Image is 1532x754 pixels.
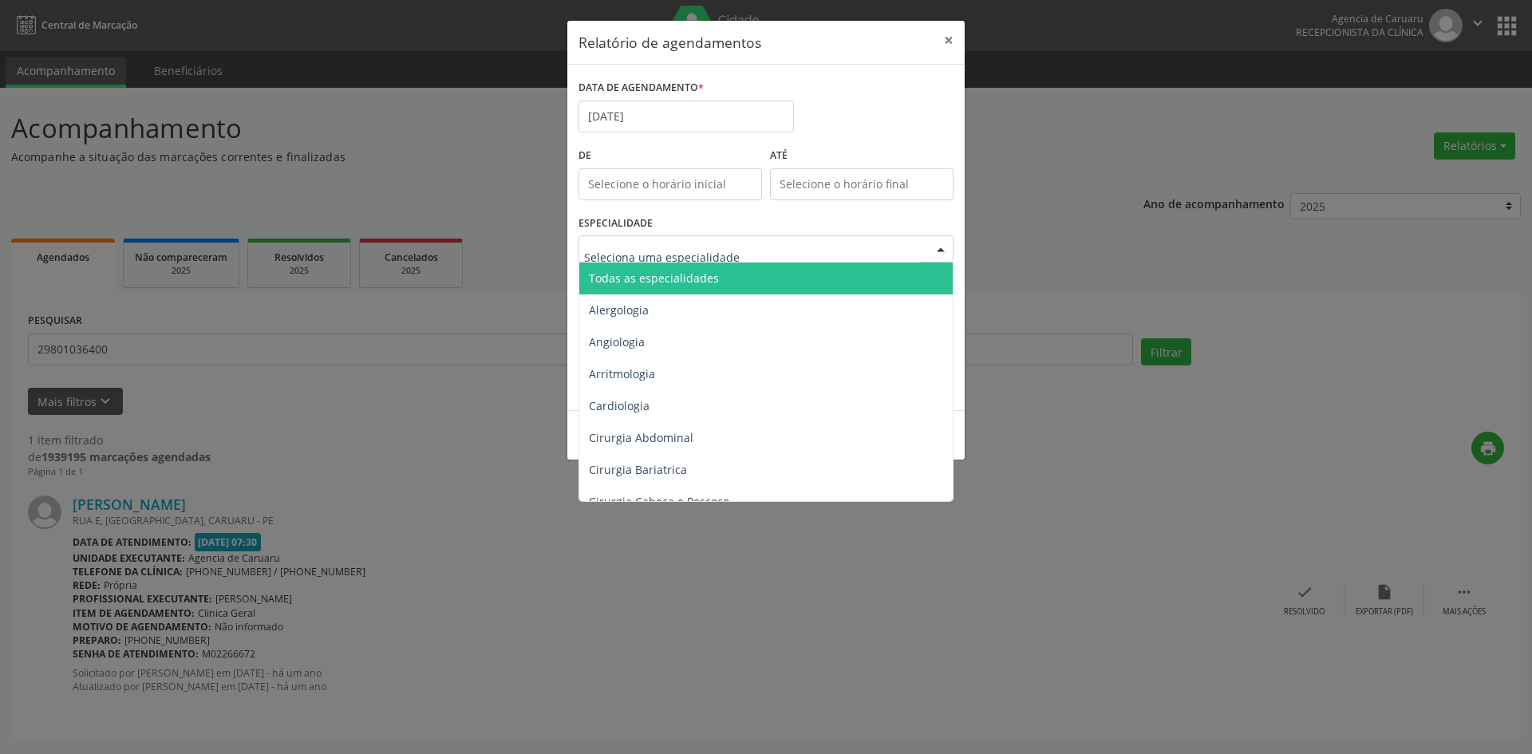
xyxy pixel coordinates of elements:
span: Alergologia [589,302,649,318]
button: Close [933,21,965,60]
input: Selecione o horário inicial [578,168,762,200]
input: Selecione uma data ou intervalo [578,101,794,132]
span: Arritmologia [589,366,655,381]
label: ESPECIALIDADE [578,211,653,236]
label: DATA DE AGENDAMENTO [578,76,704,101]
span: Cirurgia Abdominal [589,430,693,445]
span: Cirurgia Cabeça e Pescoço [589,494,729,509]
span: Angiologia [589,334,645,349]
span: Cardiologia [589,398,650,413]
span: Cirurgia Bariatrica [589,462,687,477]
label: ATÉ [770,144,954,168]
input: Seleciona uma especialidade [584,241,921,273]
span: Todas as especialidades [589,270,719,286]
label: De [578,144,762,168]
input: Selecione o horário final [770,168,954,200]
h5: Relatório de agendamentos [578,32,761,53]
